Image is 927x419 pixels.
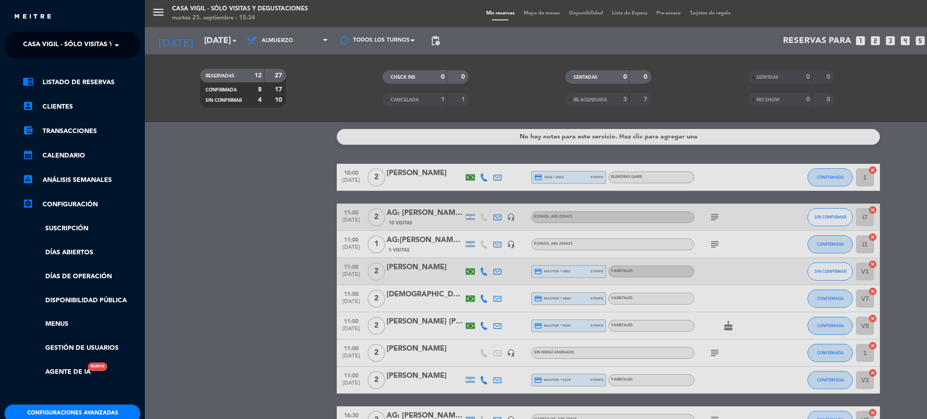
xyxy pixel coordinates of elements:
[23,100,33,111] i: account_box
[23,125,33,136] i: account_balance_wallet
[23,76,33,87] i: chrome_reader_mode
[23,319,140,329] a: Menus
[23,367,91,377] a: Agente de IANuevo
[23,36,169,55] span: Casa Vigil - SÓLO Visitas y Degustaciones
[23,343,140,353] a: Gestión de usuarios
[23,224,140,234] a: Suscripción
[23,101,140,112] a: account_boxClientes
[23,126,140,137] a: account_balance_walletTransacciones
[23,174,33,185] i: assessment
[23,150,140,161] a: calendar_monthCalendario
[23,271,140,282] a: Días de Operación
[23,77,140,88] a: chrome_reader_modeListado de Reservas
[23,199,140,210] a: Configuración
[23,248,140,258] a: Días abiertos
[23,175,140,186] a: assessmentANÁLISIS SEMANALES
[23,295,140,306] a: Disponibilidad pública
[88,362,107,371] div: Nuevo
[23,198,33,209] i: settings_applications
[23,149,33,160] i: calendar_month
[14,14,52,20] img: MEITRE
